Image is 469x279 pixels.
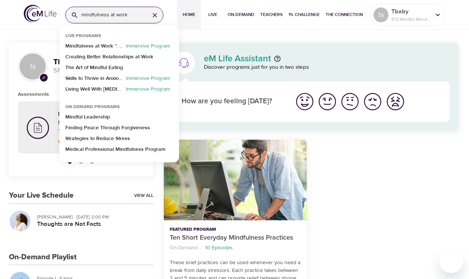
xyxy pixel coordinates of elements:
span: Home [180,11,198,19]
nav: breadcrumb [170,243,301,253]
div: Live Programs [59,33,107,42]
span: Teachers [260,11,283,19]
p: On-Demand [170,244,198,252]
p: Finding Peace Through Forgiveness [65,124,150,135]
p: Mindful Leadership [65,113,110,124]
p: Living Well With [MEDICAL_DATA] [65,85,123,96]
button: I'm feeling bad [361,90,384,113]
li: · [201,243,202,253]
img: good [317,91,338,112]
img: ok [340,91,360,112]
p: Immersive Program [123,75,173,85]
span: The Connection [326,11,363,19]
img: eM Life Assistant [178,57,190,69]
p: 572 Mindful Minutes [391,16,431,23]
p: View Assessment [58,138,136,145]
p: eM Life Assistant [204,54,271,63]
p: How are you feeling [DATE]? [182,96,284,107]
div: ts [18,52,48,81]
p: Immersive Program [123,85,173,96]
iframe: Button to launch messaging window [439,249,463,273]
img: great [294,91,315,112]
h5: Thoughts are Not Facts [37,220,147,228]
p: Tbaby [391,7,431,16]
p: Skills to Thrive in Anxious Times [65,75,123,85]
p: Ten Short Everyday Mindfulness Practices [170,233,301,243]
span: Live [204,11,222,19]
a: View All [134,192,153,199]
input: Find programs, teachers, etc... [81,7,144,23]
h3: Tbaby [53,58,144,66]
h6: Assessments [18,90,49,98]
button: Ten Short Everyday Mindfulness Practices [164,140,307,220]
p: Strategies to Reduce Stress [65,135,130,146]
p: [PERSON_NAME] · [DATE] 2:00 PM [37,214,147,220]
h3: Your Live Schedule [9,191,74,200]
p: Featured Program [170,226,301,233]
p: The Art of Mindful Eating [65,64,123,75]
p: Medical Professional Mindfulness Program [65,146,166,156]
button: I'm feeling great [293,90,316,113]
img: bad [362,91,383,112]
span: 1% Challenge [289,11,320,19]
p: 572 Mindful Minutes [53,66,144,75]
p: Creating Better Relationships at Work [65,53,153,64]
img: logo [24,5,56,22]
img: worst [385,91,406,112]
p: Mindfulness-Based Cognitive Training (MBCT) [58,119,136,136]
p: 10 Episodes [205,244,233,252]
button: I'm feeling worst [384,90,407,113]
p: Mindfulness at Work ™: Stress Reduction [65,42,123,53]
div: ts [374,7,388,22]
div: On-Demand Programs [59,104,126,113]
h3: On-Demand Playlist [9,253,76,262]
button: I'm feeling good [316,90,339,113]
p: Discover programs just for you in two steps [204,63,450,72]
button: I'm feeling ok [339,90,361,113]
span: On-Demand [228,11,254,19]
h5: Pending Assessment [58,110,136,118]
p: Immersive Program [123,42,173,53]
